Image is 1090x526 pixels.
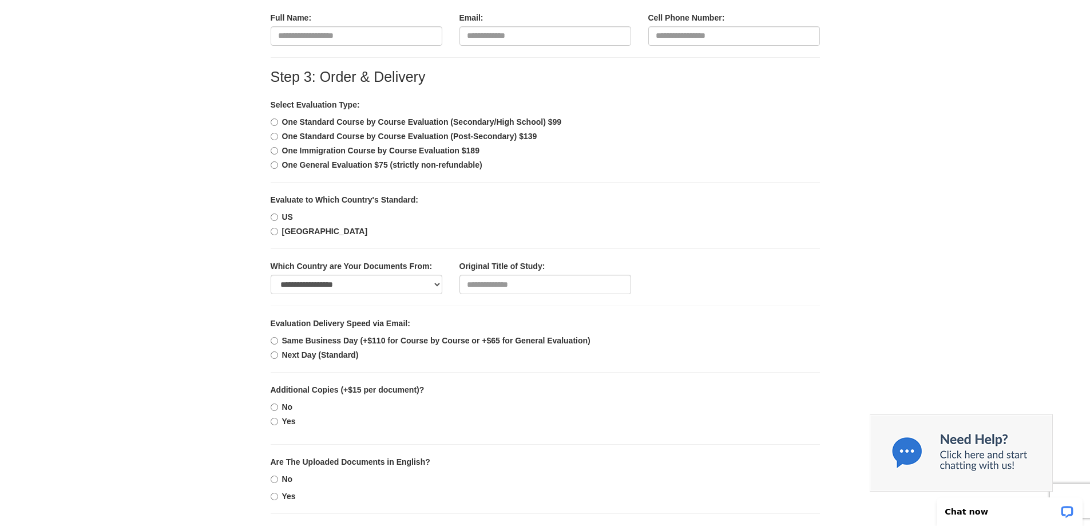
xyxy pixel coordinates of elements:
label: Email: [459,12,483,23]
b: Yes [282,417,296,426]
b: Are The Uploaded Documents in English? [271,457,430,466]
b: One Standard Course by Course Evaluation (Post-Secondary) $139 [282,132,537,141]
label: Cell Phone Number: [648,12,725,23]
label: Step 3: Order & Delivery [271,69,426,85]
b: One Standard Course by Course Evaluation (Secondary/High School) $99 [282,117,562,126]
input: US [271,213,278,221]
input: One Immigration Course by Course Evaluation $189 [271,147,278,155]
input: Yes [271,493,278,500]
b: Yes [282,492,296,501]
img: Chat now [870,414,1053,492]
b: US [282,212,293,222]
input: Next Day (Standard) [271,351,278,359]
label: Original Title of Study: [459,260,545,272]
input: One Standard Course by Course Evaluation (Secondary/High School) $99 [271,118,278,126]
label: Full Name: [271,12,312,23]
b: One General Evaluation $75 (strictly non-refundable) [282,160,482,169]
b: Additional Copies (+$15 per document)? [271,385,425,394]
input: No [271,476,278,483]
iframe: LiveChat chat widget [929,490,1090,526]
input: No [271,404,278,411]
input: [GEOGRAPHIC_DATA] [271,228,278,235]
b: Evaluate to Which Country's Standard: [271,195,418,204]
b: No [282,402,293,412]
input: Same Business Day (+$110 for Course by Course or +$65 for General Evaluation) [271,337,278,345]
b: Next Day (Standard) [282,350,359,359]
input: One Standard Course by Course Evaluation (Post-Secondary) $139 [271,133,278,140]
b: Evaluation Delivery Speed via Email: [271,319,410,328]
b: [GEOGRAPHIC_DATA] [282,227,368,236]
b: No [282,474,293,484]
b: Same Business Day (+$110 for Course by Course or +$65 for General Evaluation) [282,336,590,345]
b: Select Evaluation Type: [271,100,360,109]
label: Which Country are Your Documents From: [271,260,433,272]
input: Yes [271,418,278,425]
b: One Immigration Course by Course Evaluation $189 [282,146,479,155]
input: One General Evaluation $75 (strictly non-refundable) [271,161,278,169]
